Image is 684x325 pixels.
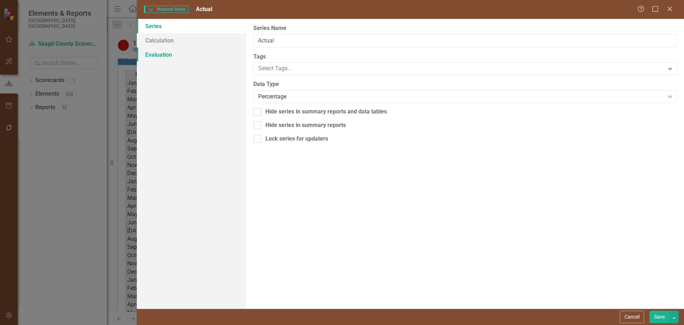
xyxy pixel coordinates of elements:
[137,47,246,62] a: Evaluation
[253,53,677,61] label: Tags
[265,121,346,130] div: Hide series in summary reports
[196,6,212,12] span: Actual
[265,135,328,143] div: Lock series for updaters
[253,34,677,47] input: Series Name
[144,6,189,13] span: Measure Series
[649,311,669,323] button: Save
[253,24,677,32] label: Series Name
[137,33,246,47] a: Calculation
[253,80,677,88] label: Data Type
[620,311,644,323] button: Cancel
[137,19,246,33] a: Series
[265,108,387,116] div: Hide series in summary reports and data tables
[258,93,664,101] div: Percentage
